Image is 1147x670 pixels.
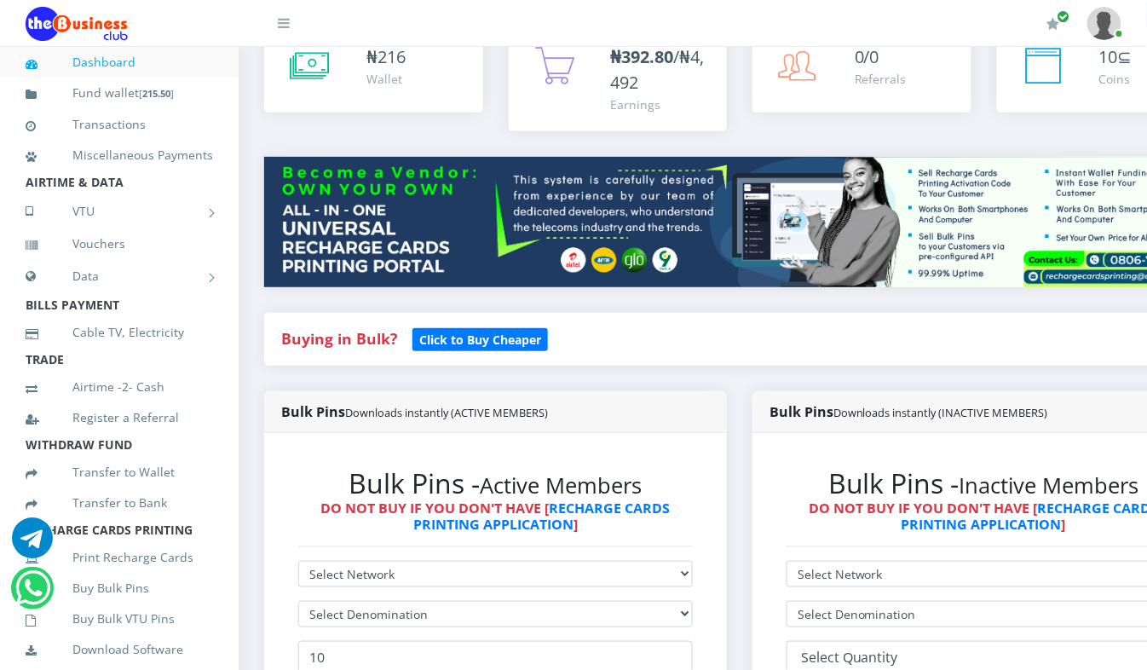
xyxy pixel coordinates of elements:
[26,483,213,523] a: Transfer to Bank
[321,499,671,534] strong: DO NOT BUY IF YOU DON'T HAVE [ ]
[26,7,128,41] img: Logo
[139,87,174,100] small: [ ]
[1099,70,1133,88] div: Coins
[1058,10,1070,23] span: Renew/Upgrade Subscription
[26,43,213,82] a: Dashboard
[1047,17,1060,31] i: Renew/Upgrade Subscription
[855,45,879,68] span: 0/0
[378,45,406,68] span: 216
[26,224,213,263] a: Vouchers
[366,44,406,70] div: ₦
[481,471,643,500] small: Active Members
[960,471,1139,500] small: Inactive Members
[855,70,907,88] div: Referrals
[142,87,170,100] b: 215.50
[769,402,1048,421] strong: Bulk Pins
[752,27,971,113] a: 0/0 Referrals
[12,530,53,558] a: Chat for support
[26,398,213,437] a: Register a Referral
[419,332,541,348] b: Click to Buy Cheaper
[366,70,406,88] div: Wallet
[298,467,693,500] h2: Bulk Pins -
[26,255,213,297] a: Data
[26,136,213,175] a: Miscellaneous Payments
[345,405,548,420] small: Downloads instantly (ACTIVE MEMBERS)
[26,599,213,638] a: Buy Bulk VTU Pins
[26,313,213,352] a: Cable TV, Electricity
[281,328,397,349] strong: Buying in Bulk?
[26,569,213,608] a: Buy Bulk Pins
[26,73,213,113] a: Fund wallet[215.50]
[833,405,1048,420] small: Downloads instantly (INACTIVE MEMBERS)
[264,27,483,113] a: ₦216 Wallet
[509,27,728,131] a: ₦392.80/₦4,492 Earnings
[1099,44,1133,70] div: ⊆
[26,538,213,577] a: Print Recharge Cards
[26,453,213,492] a: Transfer to Wallet
[15,580,50,609] a: Chat for support
[26,630,213,669] a: Download Software
[26,190,213,233] a: VTU
[611,95,711,113] div: Earnings
[26,105,213,144] a: Transactions
[611,45,674,68] b: ₦392.80
[413,499,671,534] a: RECHARGE CARDS PRINTING APPLICATION
[281,402,548,421] strong: Bulk Pins
[1087,7,1121,40] img: User
[1099,45,1118,68] span: 10
[26,367,213,407] a: Airtime -2- Cash
[412,328,548,349] a: Click to Buy Cheaper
